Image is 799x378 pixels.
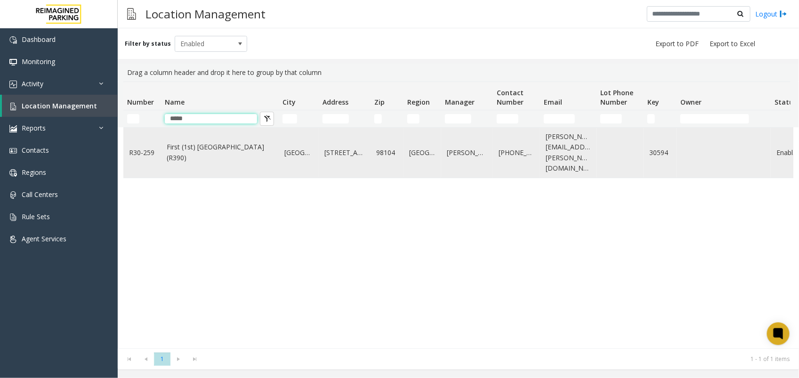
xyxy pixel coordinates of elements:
td: Manager Filter [441,110,493,127]
input: Zip Filter [374,114,382,123]
a: Enabled [776,148,798,158]
td: Owner Filter [677,110,771,127]
td: Key Filter [644,110,677,127]
input: Owner Filter [680,114,749,123]
h3: Location Management [141,2,270,25]
span: Zip [374,98,385,107]
span: Dashboard [22,35,56,44]
input: Name Filter [165,114,257,123]
span: Lot Phone Number [600,88,633,107]
input: Key Filter [647,114,655,123]
img: 'icon' [9,58,17,66]
img: 'icon' [9,236,17,243]
a: [GEOGRAPHIC_DATA] [409,148,436,158]
span: Owner [680,98,702,107]
a: Logout [755,9,787,19]
input: Number Filter [127,114,139,123]
input: Contact Number Filter [497,114,518,123]
td: Email Filter [540,110,597,127]
input: Address Filter [323,114,349,123]
input: Region Filter [407,114,420,123]
span: Page 1 [154,353,170,365]
span: Key [647,98,659,107]
a: [STREET_ADDRESS] [324,148,365,158]
span: Location Management [22,101,97,110]
a: [GEOGRAPHIC_DATA] [284,148,313,158]
img: 'icon' [9,36,17,44]
td: City Filter [279,110,319,127]
td: Name Filter [161,110,279,127]
img: 'icon' [9,214,17,221]
input: Manager Filter [445,114,471,123]
a: [PERSON_NAME][EMAIL_ADDRESS][PERSON_NAME][DOMAIN_NAME] [546,131,591,174]
span: Activity [22,79,43,88]
a: R30-259 [129,148,155,158]
span: Region [407,98,430,107]
button: Clear [260,112,274,126]
img: 'icon' [9,103,17,110]
span: City [282,98,296,107]
span: Export to PDF [655,39,699,49]
span: Contacts [22,146,49,155]
kendo-pager-info: 1 - 1 of 1 items [209,355,790,363]
button: Export to Excel [706,37,759,50]
span: Manager [445,98,475,107]
div: Drag a column header and drop it here to group by that column [123,64,793,82]
a: [PHONE_NUMBER] [499,148,534,158]
span: Export to Excel [710,39,755,49]
img: 'icon' [9,125,17,132]
td: Zip Filter [371,110,404,127]
td: Address Filter [319,110,371,127]
img: 'icon' [9,169,17,177]
span: Address [323,98,348,107]
span: Contact Number [497,88,524,107]
a: 30594 [649,148,671,158]
input: Email Filter [544,114,575,123]
span: Reports [22,123,46,132]
td: Number Filter [123,110,161,127]
span: Name [165,98,185,107]
img: logout [780,9,787,19]
div: Data table [118,82,799,348]
button: Export to PDF [652,37,702,50]
span: Agent Services [22,234,66,243]
td: Lot Phone Number Filter [597,110,644,127]
td: Region Filter [404,110,441,127]
span: Enabled [175,36,233,51]
input: City Filter [282,114,297,123]
a: [PERSON_NAME] [447,148,487,158]
span: Regions [22,168,46,177]
span: Rule Sets [22,212,50,221]
a: First (1st) [GEOGRAPHIC_DATA] (R390) [167,142,273,163]
td: Contact Number Filter [493,110,540,127]
input: Lot Phone Number Filter [600,114,622,123]
a: Location Management [2,95,118,117]
span: Email [544,98,562,107]
img: 'icon' [9,191,17,199]
span: Number [127,98,154,107]
label: Filter by status [125,40,171,48]
a: 98104 [376,148,398,158]
img: pageIcon [127,2,136,25]
img: 'icon' [9,147,17,155]
img: 'icon' [9,81,17,88]
span: Monitoring [22,57,55,66]
span: Call Centers [22,190,58,199]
